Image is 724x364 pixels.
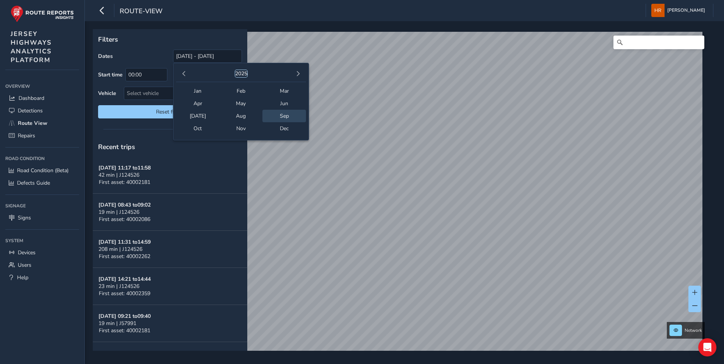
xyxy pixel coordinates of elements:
[98,238,151,246] strong: [DATE] 11:31 to 14:59
[98,34,242,44] p: Filters
[235,70,247,77] button: 2025
[18,120,47,127] span: Route View
[18,261,31,269] span: Users
[262,110,306,122] span: Sep
[98,208,139,216] span: 19 min | J124526
[93,305,247,342] button: [DATE] 09:21 to09:4019 min | J57991First asset: 40002181
[99,216,150,223] span: First asset: 40002086
[5,212,79,224] a: Signs
[18,132,35,139] span: Repairs
[93,194,247,231] button: [DATE] 08:43 to09:0219 min | J124526First asset: 40002086
[176,97,219,110] span: Apr
[667,4,705,17] span: [PERSON_NAME]
[219,110,262,122] span: Aug
[5,117,79,129] a: Route View
[98,53,113,60] label: Dates
[262,122,306,135] span: Dec
[98,71,123,78] label: Start time
[98,246,142,253] span: 208 min | J124526
[17,274,28,281] span: Help
[17,167,69,174] span: Road Condition (Beta)
[99,253,150,260] span: First asset: 40002262
[98,90,116,97] label: Vehicle
[18,107,43,114] span: Detections
[98,275,151,283] strong: [DATE] 14:21 to 14:44
[685,327,702,333] span: Network
[698,338,716,356] div: Open Intercom Messenger
[120,6,162,17] span: route-view
[93,231,247,268] button: [DATE] 11:31 to14:59208 min | J124526First asset: 40002262
[93,268,247,305] button: [DATE] 14:21 to14:4423 min | J124526First asset: 40002359
[124,87,229,100] div: Select vehicle
[98,105,242,118] button: Reset filters
[18,249,36,256] span: Devices
[99,290,150,297] span: First asset: 40002359
[98,313,151,320] strong: [DATE] 09:21 to 09:40
[262,85,306,97] span: Mar
[5,259,79,271] a: Users
[19,95,44,102] span: Dashboard
[5,129,79,142] a: Repairs
[176,122,219,135] span: Oct
[613,36,704,49] input: Search
[11,30,52,64] span: JERSEY HIGHWAYS ANALYTICS PLATFORM
[5,200,79,212] div: Signage
[98,350,151,357] strong: [DATE] 08:51 to 15:25
[98,171,139,179] span: 42 min | J124526
[5,246,79,259] a: Devices
[5,81,79,92] div: Overview
[98,142,135,151] span: Recent trips
[262,97,306,110] span: Jun
[98,320,136,327] span: 19 min | J57991
[5,92,79,104] a: Dashboard
[17,179,50,187] span: Defects Guide
[104,108,236,115] span: Reset filters
[5,177,79,189] a: Defects Guide
[5,164,79,177] a: Road Condition (Beta)
[651,4,665,17] img: diamond-layout
[5,271,79,284] a: Help
[95,32,702,359] canvas: Map
[219,97,262,110] span: May
[651,4,708,17] button: [PERSON_NAME]
[219,122,262,135] span: Nov
[176,110,219,122] span: [DATE]
[5,153,79,164] div: Road Condition
[5,235,79,246] div: System
[98,201,151,208] strong: [DATE] 08:43 to 09:02
[18,214,31,221] span: Signs
[5,104,79,117] a: Detections
[219,85,262,97] span: Feb
[93,157,247,194] button: [DATE] 11:17 to11:5842 min | J124526First asset: 40002181
[98,164,151,171] strong: [DATE] 11:17 to 11:58
[98,283,139,290] span: 23 min | J124526
[99,327,150,334] span: First asset: 40002181
[11,5,74,22] img: rr logo
[99,179,150,186] span: First asset: 40002181
[176,85,219,97] span: Jan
